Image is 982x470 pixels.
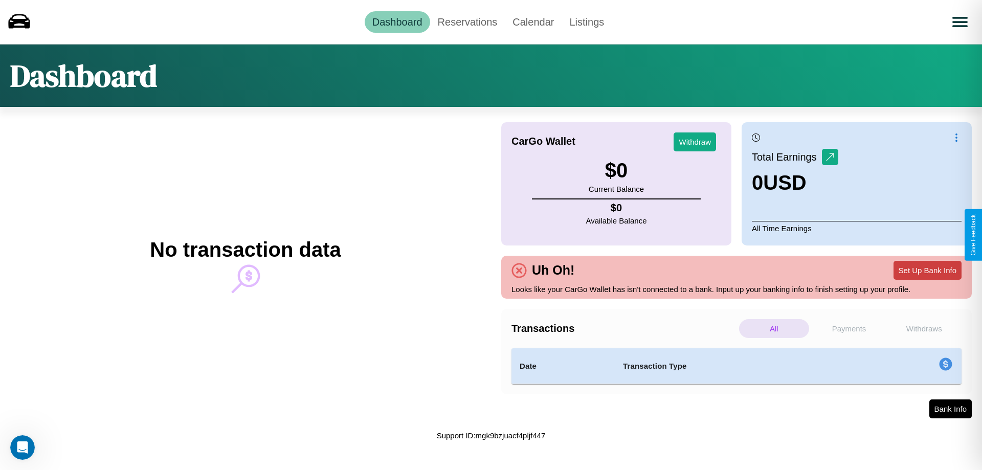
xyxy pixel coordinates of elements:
[511,348,962,384] table: simple table
[929,399,972,418] button: Bank Info
[430,11,505,33] a: Reservations
[562,11,612,33] a: Listings
[511,282,962,296] p: Looks like your CarGo Wallet has isn't connected to a bank. Input up your banking info to finish ...
[437,429,546,442] p: Support ID: mgk9bzjuacf4pljf447
[814,319,884,338] p: Payments
[505,11,562,33] a: Calendar
[520,360,607,372] h4: Date
[586,202,647,214] h4: $ 0
[10,435,35,460] iframe: Intercom live chat
[150,238,341,261] h2: No transaction data
[511,323,736,334] h4: Transactions
[589,159,644,182] h3: $ 0
[946,8,974,36] button: Open menu
[527,263,579,278] h4: Uh Oh!
[589,182,644,196] p: Current Balance
[365,11,430,33] a: Dashboard
[674,132,716,151] button: Withdraw
[752,221,962,235] p: All Time Earnings
[889,319,959,338] p: Withdraws
[739,319,809,338] p: All
[623,360,855,372] h4: Transaction Type
[10,55,157,97] h1: Dashboard
[511,136,575,147] h4: CarGo Wallet
[586,214,647,228] p: Available Balance
[970,214,977,256] div: Give Feedback
[752,148,822,166] p: Total Earnings
[894,261,962,280] button: Set Up Bank Info
[752,171,838,194] h3: 0 USD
